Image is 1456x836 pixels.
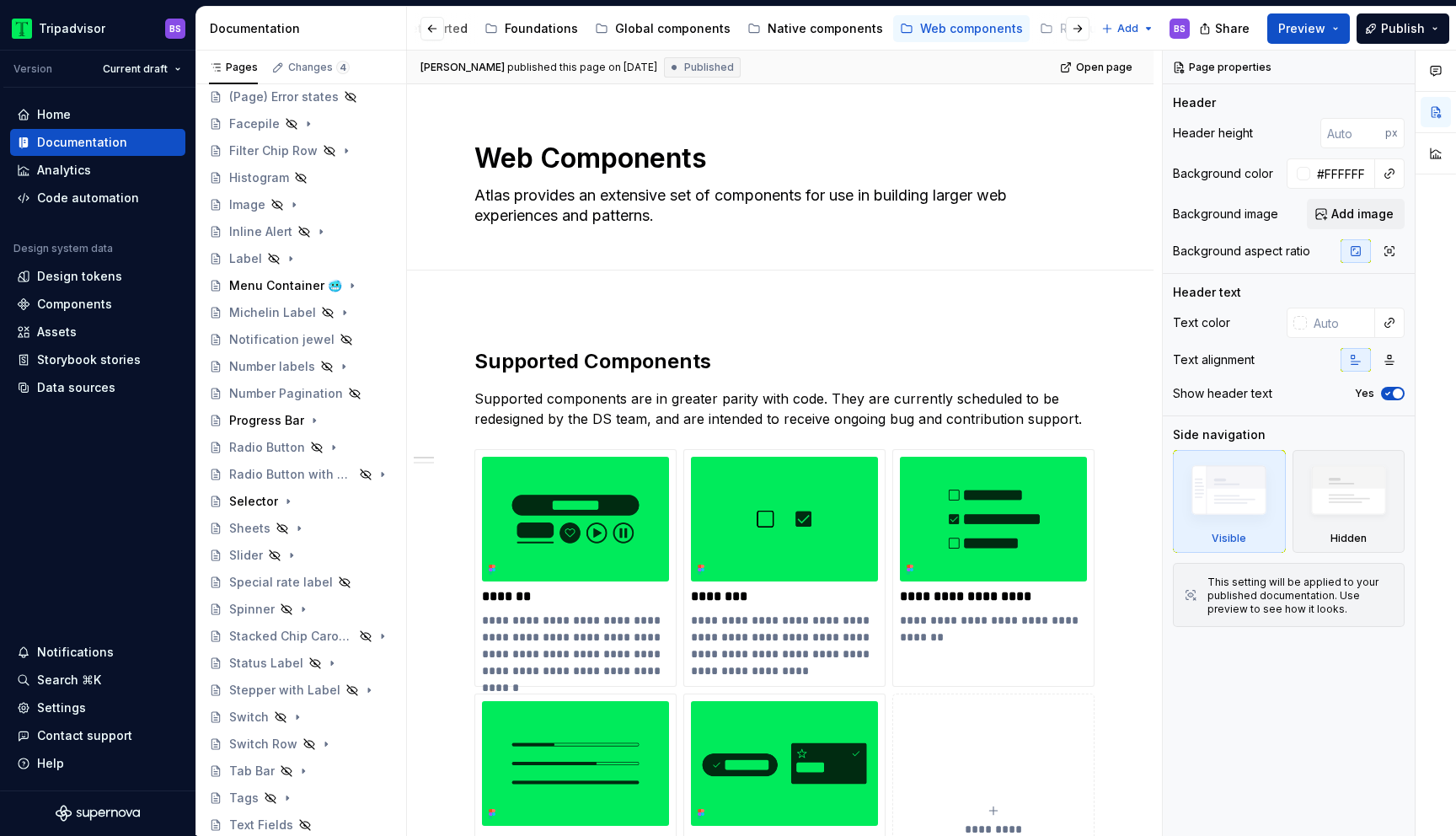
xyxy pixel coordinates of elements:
[37,106,71,123] div: Home
[202,596,399,623] a: Spinner
[615,20,731,37] div: Global components
[1278,20,1325,37] span: Preview
[202,164,399,191] a: Histogram
[471,182,1083,229] textarea: Atlas provides an extensive set of components for use in building larger web experiences and patt...
[229,763,275,780] div: Tab Bar
[1310,158,1375,189] input: Auto
[1191,13,1261,44] button: Share
[202,542,399,569] a: Slider
[202,353,399,380] a: Number labels
[10,129,185,156] a: Documentation
[229,655,303,672] div: Status Label
[169,22,181,35] div: BS
[507,61,657,74] div: published this page on [DATE]
[209,61,258,74] div: Pages
[1096,17,1159,40] button: Add
[3,10,192,46] button: TripadvisorBS
[10,374,185,401] a: Data sources
[1173,125,1253,142] div: Header height
[482,701,669,826] img: 549148e1-53ea-47ab-94e7-6daeac7756a9.png
[229,331,335,348] div: Notification jewel
[37,162,91,179] div: Analytics
[10,667,185,694] button: Search ⌘K
[198,12,874,46] div: Page tree
[1331,206,1394,222] span: Add image
[202,461,399,488] a: Radio Button with Label
[229,196,265,213] div: Image
[1117,22,1138,35] span: Add
[1355,387,1374,400] label: Yes
[1212,532,1246,545] div: Visible
[39,20,105,37] div: Tripadvisor
[12,19,32,39] img: 0ed0e8b8-9446-497d-bad0-376821b19aa5.png
[37,351,141,368] div: Storybook stories
[229,277,342,294] div: Menu Container 🥶
[1174,22,1186,35] div: BS
[10,346,185,373] a: Storybook stories
[229,466,354,483] div: Radio Button with Label
[37,296,112,313] div: Components
[10,263,185,290] a: Design tokens
[1055,56,1140,79] a: Open page
[229,790,259,807] div: Tags
[229,250,262,267] div: Label
[229,115,280,132] div: Facepile
[336,61,350,74] span: 4
[1381,20,1425,37] span: Publish
[202,488,399,515] a: Selector
[1173,243,1310,260] div: Background aspect ratio
[13,62,52,76] div: Version
[1267,13,1350,44] button: Preview
[1173,284,1241,301] div: Header text
[1330,532,1367,545] div: Hidden
[588,15,737,42] a: Global components
[1173,450,1286,553] div: Visible
[202,218,399,245] a: Inline Alert
[229,223,292,240] div: Inline Alert
[505,20,578,37] div: Foundations
[478,15,585,42] a: Foundations
[202,569,399,596] a: Special rate label
[1207,576,1394,616] div: This setting will be applied to your published documentation. Use preview to see how it looks.
[288,61,350,74] div: Changes
[56,805,140,822] svg: Supernova Logo
[229,169,289,186] div: Histogram
[229,601,275,618] div: Spinner
[37,644,114,661] div: Notifications
[202,623,399,650] a: Stacked Chip Carousel
[202,758,399,785] a: Tab Bar
[229,385,343,402] div: Number Pagination
[10,291,185,318] a: Components
[474,389,1086,429] p: Supported components are in greater parity with code. They are currently scheduled to be redesign...
[691,457,878,581] img: 9c27ed68-c4c8-4b28-9bf8-a8154c8ffc9e.png
[471,138,1083,179] textarea: Web Components
[202,272,399,299] a: Menu Container 🥶
[741,15,890,42] a: Native components
[229,493,278,510] div: Selector
[1320,118,1385,148] input: Auto
[95,57,189,81] button: Current draft
[229,736,297,753] div: Switch Row
[1076,61,1132,74] span: Open page
[10,722,185,749] button: Contact support
[229,439,305,456] div: Radio Button
[482,457,669,581] img: 4f4659de-a836-4e90-9e4a-72b5376aeed0.png
[10,185,185,212] a: Code automation
[1357,13,1449,44] button: Publish
[1307,308,1375,338] input: Auto
[202,785,399,812] a: Tags
[10,639,185,666] button: Notifications
[202,407,399,434] a: Progress Bar
[684,61,734,74] span: Published
[229,547,263,564] div: Slider
[1173,94,1216,111] div: Header
[229,412,304,429] div: Progress Bar
[229,628,354,645] div: Stacked Chip Carousel
[900,457,1087,581] img: 35d1ecaf-bb7a-440f-a5aa-0928aac2a09d.png
[37,727,132,744] div: Contact support
[103,62,168,76] span: Current draft
[37,379,115,396] div: Data sources
[10,157,185,184] a: Analytics
[1173,351,1255,368] div: Text alignment
[229,817,293,833] div: Text Fields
